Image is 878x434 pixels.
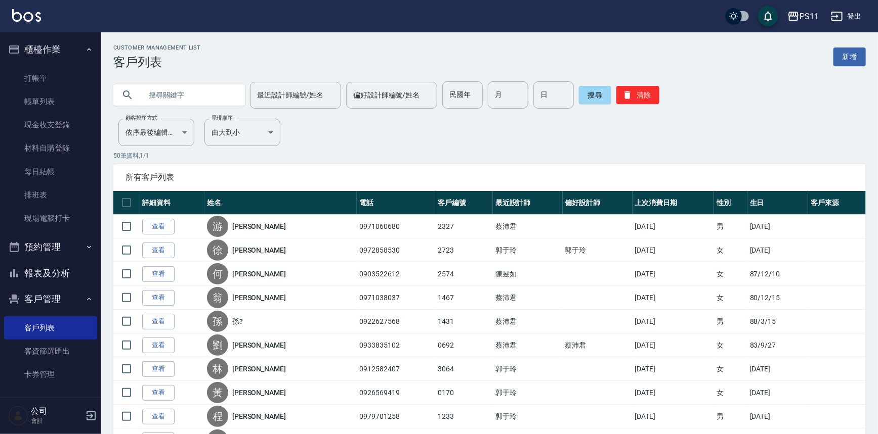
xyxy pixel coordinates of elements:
[4,207,97,230] a: 現場電腦打卡
[493,333,563,357] td: 蔡沛君
[714,286,747,310] td: 女
[207,311,228,332] div: 孫
[207,287,228,308] div: 翁
[493,357,563,381] td: 郭于玲
[4,90,97,113] a: 帳單列表
[113,151,866,160] p: 50 筆資料, 1 / 1
[800,10,819,23] div: PS11
[747,333,808,357] td: 83/9/27
[493,286,563,310] td: 蔡沛君
[435,357,493,381] td: 3064
[4,183,97,207] a: 排班表
[4,340,97,363] a: 客資篩選匯出
[207,216,228,237] div: 游
[232,269,286,279] a: [PERSON_NAME]
[142,290,175,306] a: 查看
[714,333,747,357] td: 女
[4,234,97,260] button: 預約管理
[493,191,563,215] th: 最近設計師
[142,361,175,377] a: 查看
[4,391,97,417] button: 行銷工具
[714,238,747,262] td: 女
[207,334,228,356] div: 劉
[493,405,563,428] td: 郭于玲
[714,262,747,286] td: 女
[714,357,747,381] td: 女
[204,119,280,146] div: 由大到小
[357,215,435,238] td: 0971060680
[126,172,854,182] span: 所有客戶列表
[4,136,97,160] a: 材料自購登錄
[4,36,97,63] button: 櫃檯作業
[4,286,97,312] button: 客戶管理
[633,238,715,262] td: [DATE]
[827,7,866,26] button: 登出
[212,114,233,122] label: 呈現順序
[435,262,493,286] td: 2574
[616,86,659,104] button: 清除
[207,406,228,427] div: 程
[357,333,435,357] td: 0933835102
[633,262,715,286] td: [DATE]
[563,191,633,215] th: 偏好設計師
[493,215,563,238] td: 蔡沛君
[833,47,866,66] a: 新增
[118,119,194,146] div: 依序最後編輯時間
[493,310,563,333] td: 蔡沛君
[142,266,175,282] a: 查看
[747,286,808,310] td: 80/12/15
[207,358,228,379] div: 林
[142,243,175,258] a: 查看
[357,381,435,405] td: 0926569419
[12,9,41,22] img: Logo
[435,310,493,333] td: 1431
[207,239,228,261] div: 徐
[142,314,175,329] a: 查看
[4,260,97,286] button: 報表及分析
[232,221,286,231] a: [PERSON_NAME]
[563,333,633,357] td: 蔡沛君
[714,381,747,405] td: 女
[435,405,493,428] td: 1233
[747,262,808,286] td: 87/12/10
[357,238,435,262] td: 0972858530
[4,160,97,183] a: 每日結帳
[207,382,228,403] div: 黃
[113,44,201,51] h2: Customer Management List
[8,406,28,426] img: Person
[747,191,808,215] th: 生日
[357,191,435,215] th: 電話
[4,67,97,90] a: 打帳單
[232,316,243,326] a: 孫?
[747,357,808,381] td: [DATE]
[232,411,286,421] a: [PERSON_NAME]
[633,215,715,238] td: [DATE]
[435,333,493,357] td: 0692
[633,333,715,357] td: [DATE]
[126,114,157,122] label: 顧客排序方式
[142,81,237,109] input: 搜尋關鍵字
[633,381,715,405] td: [DATE]
[747,381,808,405] td: [DATE]
[435,286,493,310] td: 1467
[808,191,866,215] th: 客戶來源
[714,310,747,333] td: 男
[714,215,747,238] td: 男
[714,405,747,428] td: 男
[747,405,808,428] td: [DATE]
[142,337,175,353] a: 查看
[633,310,715,333] td: [DATE]
[4,316,97,340] a: 客戶列表
[758,6,778,26] button: save
[357,286,435,310] td: 0971038037
[747,238,808,262] td: [DATE]
[357,405,435,428] td: 0979701258
[633,286,715,310] td: [DATE]
[31,416,82,425] p: 會計
[357,357,435,381] td: 0912582407
[4,363,97,386] a: 卡券管理
[4,113,97,136] a: 現金收支登錄
[232,340,286,350] a: [PERSON_NAME]
[783,6,823,27] button: PS11
[747,215,808,238] td: [DATE]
